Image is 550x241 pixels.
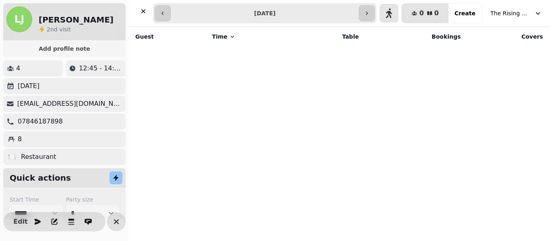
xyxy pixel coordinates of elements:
th: Covers [465,27,548,46]
span: Edit [16,218,25,225]
button: 00 [402,4,448,23]
span: 0 [434,10,439,16]
button: Create [448,4,482,23]
p: [EMAIL_ADDRESS][DOMAIN_NAME] [17,99,122,109]
p: 🍽️ [8,152,16,162]
span: Time [212,33,227,41]
p: 8 [18,134,22,144]
button: Edit [12,214,29,230]
button: Time [212,33,235,41]
th: Table [294,27,364,46]
span: Create [455,10,476,16]
span: LJ [14,14,24,24]
button: The Rising Sun [486,6,547,21]
span: Add profile note [13,46,116,51]
label: Start Time [10,196,63,204]
h2: Quick actions [10,172,71,183]
p: 4 [16,64,20,73]
p: [DATE] [18,81,39,91]
p: 07846187898 [18,117,63,126]
span: nd [50,26,59,33]
th: Bookings [364,27,465,46]
p: Restaurant [21,152,56,162]
p: 12:45 - 14:45 [79,64,122,73]
span: 0 [419,10,424,16]
button: Add profile note [6,43,122,54]
th: Guest [129,27,207,46]
span: 2 [47,26,50,33]
label: Party size [66,196,119,204]
h2: [PERSON_NAME] [39,14,114,25]
span: The Rising Sun [490,9,531,17]
p: visit [47,25,71,33]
